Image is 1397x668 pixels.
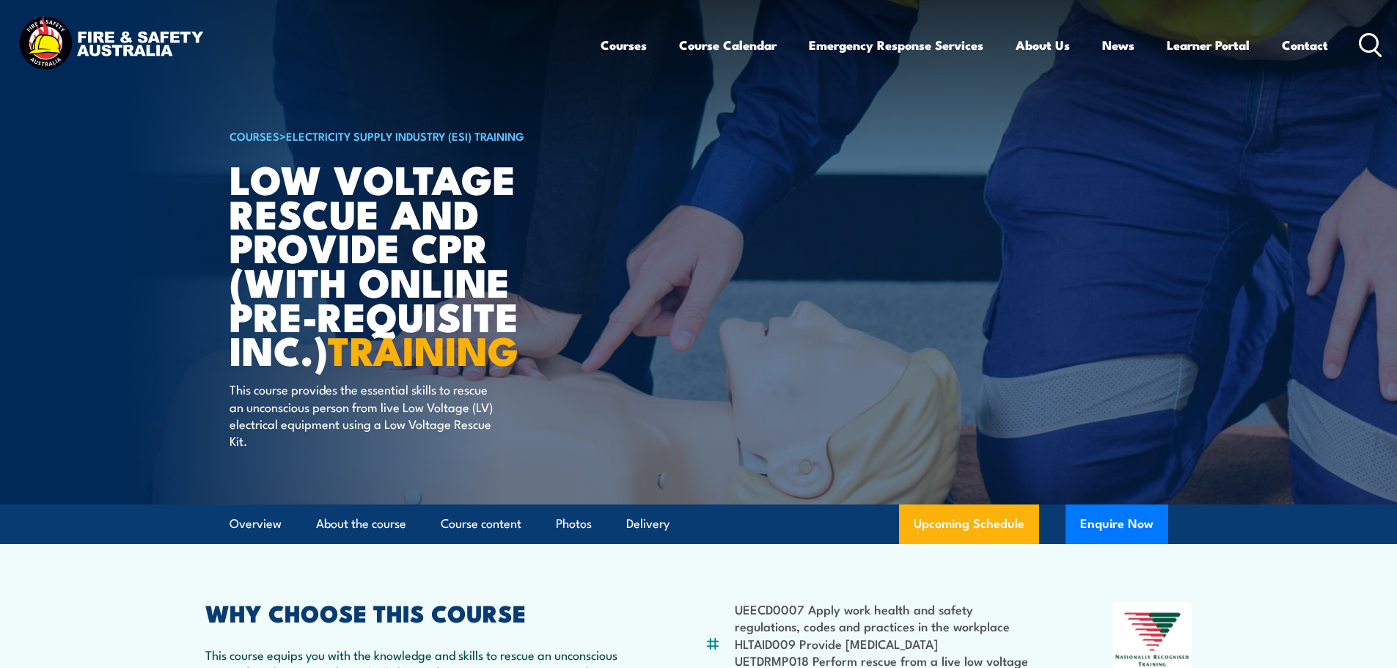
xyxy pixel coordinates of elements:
a: Learner Portal [1167,26,1250,65]
h6: > [230,127,592,144]
a: About Us [1016,26,1070,65]
h2: WHY CHOOSE THIS COURSE [205,602,634,623]
a: Courses [601,26,647,65]
a: Photos [556,504,592,543]
a: Course Calendar [679,26,777,65]
a: Course content [441,504,521,543]
a: Emergency Response Services [809,26,983,65]
a: Contact [1282,26,1328,65]
a: COURSES [230,128,279,144]
a: Delivery [626,504,670,543]
h1: Low Voltage Rescue and Provide CPR (with online Pre-requisite inc.) [230,161,592,367]
a: Electricity Supply Industry (ESI) Training [286,128,524,144]
a: Overview [230,504,282,543]
a: About the course [316,504,406,543]
a: News [1102,26,1134,65]
li: UEECD0007 Apply work health and safety regulations, codes and practices in the workplace [735,601,1042,635]
strong: TRAINING [328,318,518,379]
a: Upcoming Schedule [899,504,1039,544]
p: This course provides the essential skills to rescue an unconscious person from live Low Voltage (... [230,381,497,449]
button: Enquire Now [1066,504,1168,544]
li: HLTAID009 Provide [MEDICAL_DATA] [735,635,1042,652]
